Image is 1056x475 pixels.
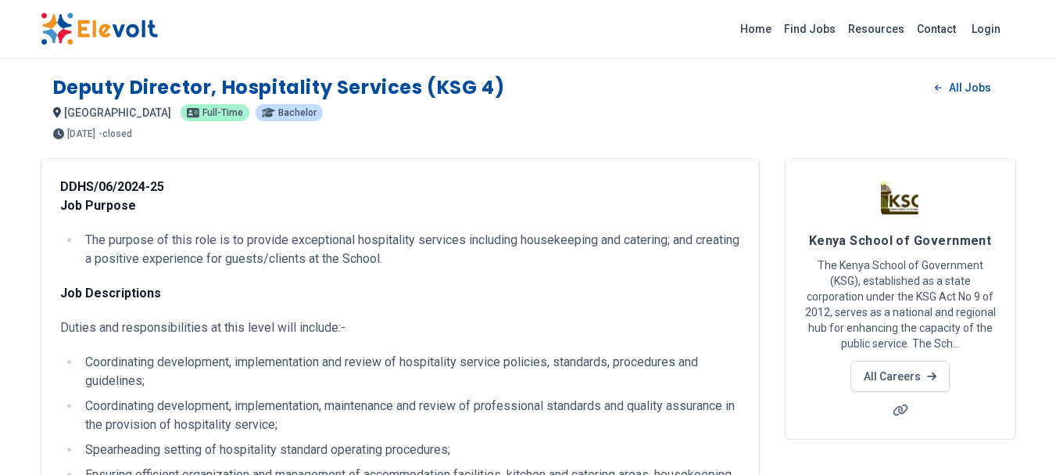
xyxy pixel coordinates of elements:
a: Resources [842,16,911,41]
strong: DDHS/06/2024-25 Job Purpose [60,179,164,213]
li: Coordinating development, implementation and review of hospitality service policies, standards, p... [81,353,740,390]
li: Coordinating development, implementation, maintenance and review of professional standards and qu... [81,397,740,434]
a: Home [734,16,778,41]
a: Find Jobs [778,16,842,41]
span: Full-time [202,108,243,117]
a: All Careers [850,361,950,392]
p: The Kenya School of Government (KSG), established as a state corporation under the KSG Act No 9 o... [804,257,997,351]
span: Bachelor [278,108,317,117]
p: - closed [98,129,132,139]
a: All Jobs [922,76,1003,99]
p: Duties and responsibilities at this level will include:- [60,318,740,337]
li: Spearheading setting of hospitality standard operating procedures; [81,441,740,459]
a: Contact [911,16,962,41]
img: Kenya School of Government [881,178,920,217]
span: [GEOGRAPHIC_DATA] [64,106,171,119]
span: Kenya School of Government [809,233,992,248]
img: Elevolt [41,13,158,45]
span: [DATE] [67,129,95,139]
h1: Deputy Director, Hospitality Services (KSG 4) [53,75,505,100]
li: The purpose of this role is to provide exceptional hospitality services including housekeeping an... [81,231,740,268]
strong: Job Descriptions [60,286,161,300]
a: Login [962,13,1010,45]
